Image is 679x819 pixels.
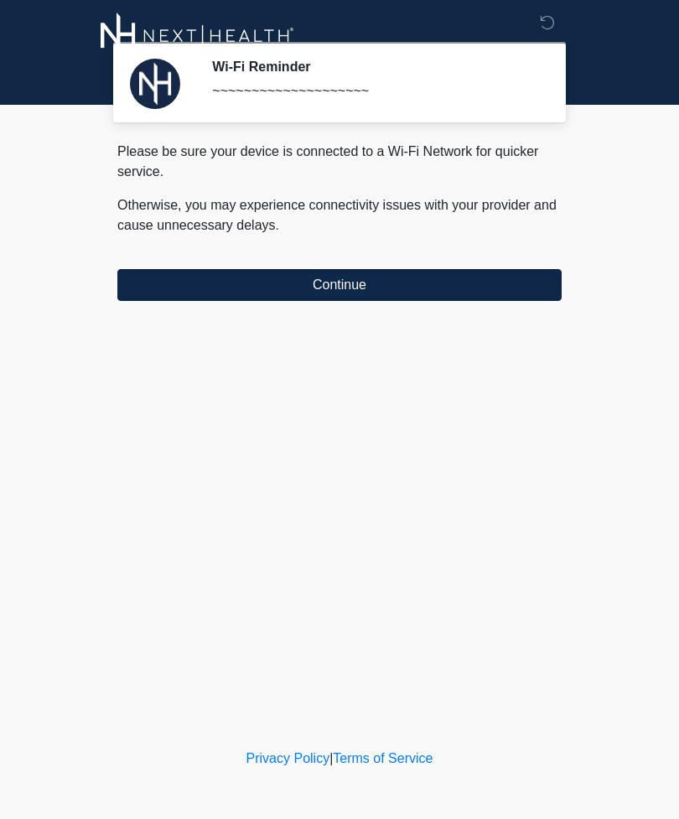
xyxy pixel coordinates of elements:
[117,142,562,182] p: Please be sure your device is connected to a Wi-Fi Network for quicker service.
[101,13,294,59] img: Next-Health Logo
[246,751,330,765] a: Privacy Policy
[117,269,562,301] button: Continue
[117,195,562,236] p: Otherwise, you may experience connectivity issues with your provider and cause unnecessary delays
[130,59,180,109] img: Agent Avatar
[276,218,279,232] span: .
[212,81,536,101] div: ~~~~~~~~~~~~~~~~~~~~
[333,751,433,765] a: Terms of Service
[329,751,333,765] a: |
